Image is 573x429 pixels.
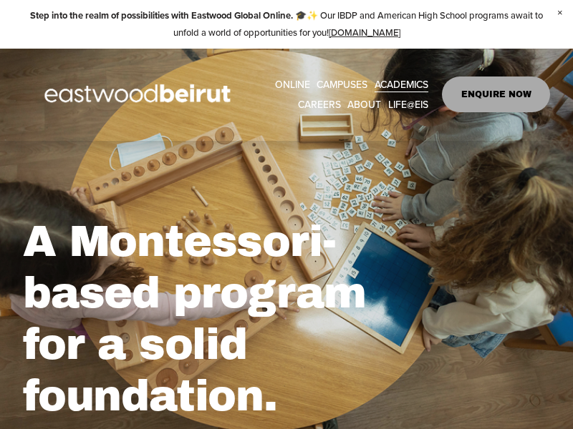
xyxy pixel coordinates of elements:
a: ONLINE [275,74,310,94]
span: ACADEMICS [375,76,428,94]
a: [DOMAIN_NAME] [329,26,400,39]
a: folder dropdown [375,74,428,94]
span: LIFE@EIS [388,96,428,114]
a: folder dropdown [347,94,381,114]
a: ENQUIRE NOW [442,77,550,112]
img: EastwoodIS Global Site [23,58,256,131]
span: CAMPUSES [317,76,367,94]
h1: A Montessori-based program for a solid foundation. [23,216,416,422]
span: ABOUT [347,96,381,114]
a: folder dropdown [388,94,428,114]
a: CAREERS [298,94,341,114]
a: folder dropdown [317,74,367,94]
